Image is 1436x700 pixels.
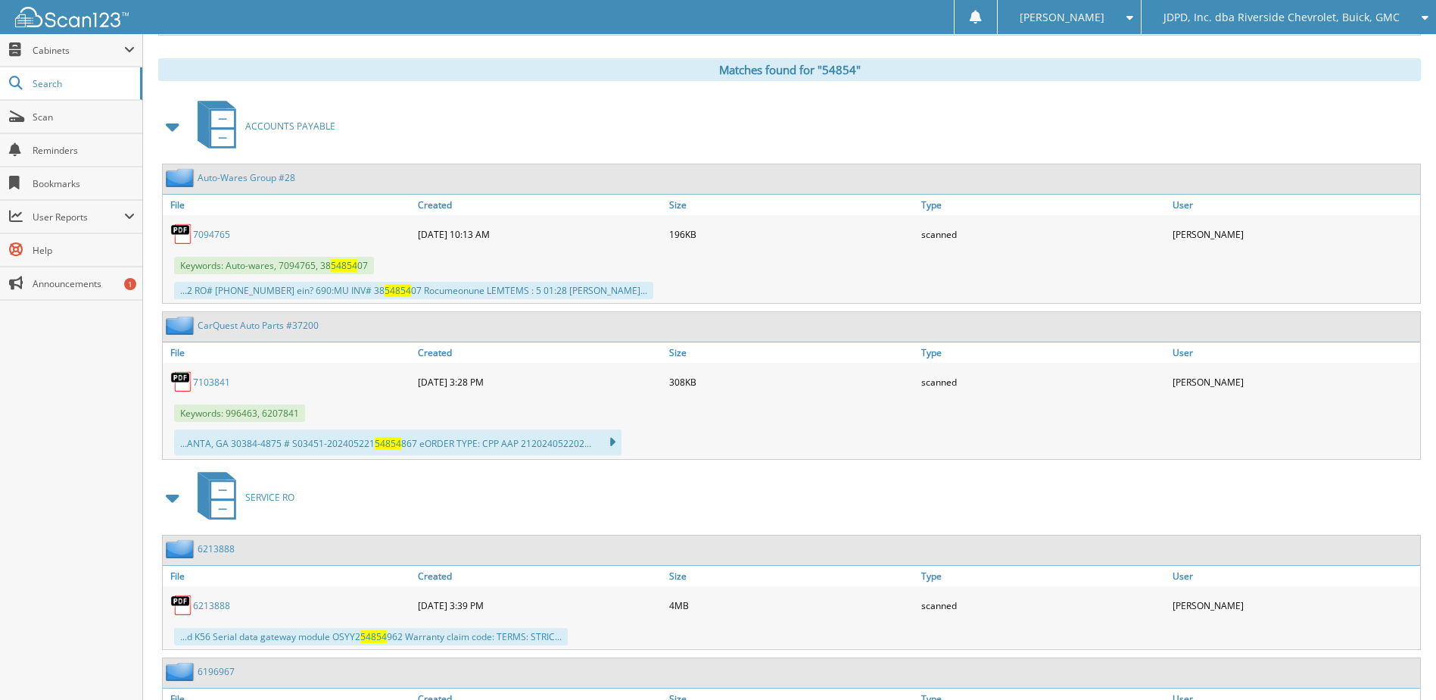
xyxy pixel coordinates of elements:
a: File [163,195,414,215]
span: ACCOUNTS PAYABLE [245,120,335,133]
a: File [163,342,414,363]
a: Created [414,342,665,363]
a: User [1169,342,1420,363]
div: 4MB [665,590,917,620]
a: ACCOUNTS PAYABLE [188,96,335,156]
span: Search [33,77,132,90]
span: Keywords: 996463, 6207841 [174,405,305,422]
a: 6196967 [198,665,235,678]
span: Announcements [33,277,135,290]
div: ...ANTA, GA 30384-4875 # S03451-202405221 867 eORDER TYPE: CPP AAP 212024052202... [174,430,621,455]
span: User Reports [33,211,124,223]
a: Size [665,566,917,586]
a: Size [665,342,917,363]
a: 6213888 [193,599,230,612]
div: [PERSON_NAME] [1169,590,1420,620]
span: 54854 [331,259,357,272]
span: Help [33,244,135,257]
img: PDF.png [170,594,193,617]
span: JDPD, Inc. dba Riverside Chevrolet, Buick, GMC [1163,13,1400,22]
span: Cabinets [33,44,124,57]
div: ...d K56 Serial data gateway module OSYY2 962 Warranty claim code: TERMS: STRIC... [174,628,568,645]
a: SERVICE RO [188,467,294,527]
img: PDF.png [170,223,193,245]
img: folder2.png [166,168,198,187]
div: 196KB [665,219,917,249]
a: CarQuest Auto Parts #37200 [198,319,319,332]
a: Type [917,566,1169,586]
div: scanned [917,219,1169,249]
div: [PERSON_NAME] [1169,367,1420,397]
a: 7094765 [193,228,230,241]
a: Type [917,342,1169,363]
a: File [163,566,414,586]
a: Size [665,195,917,215]
div: [DATE] 10:13 AM [414,219,665,249]
a: 6213888 [198,542,235,555]
a: User [1169,566,1420,586]
div: [DATE] 3:39 PM [414,590,665,620]
a: User [1169,195,1420,215]
span: Reminders [33,144,135,157]
img: folder2.png [166,539,198,558]
span: 54854 [360,630,387,643]
a: Created [414,566,665,586]
div: scanned [917,590,1169,620]
span: SERVICE RO [245,491,294,504]
span: 54854 [375,437,401,450]
img: PDF.png [170,370,193,393]
div: scanned [917,367,1169,397]
div: 1 [124,278,136,290]
img: folder2.png [166,662,198,681]
span: Keywords: Auto-wares, 7094765, 38 07 [174,257,374,274]
div: 308KB [665,367,917,397]
a: 7103841 [193,376,230,389]
div: [PERSON_NAME] [1169,219,1420,249]
div: ...2 RO# [PHONE_NUMBER] ein? 690:MU INV# 38 07 Rocumeonune LEMTEMS : 5 01:28 [PERSON_NAME]... [174,282,653,299]
span: Scan [33,111,135,123]
span: [PERSON_NAME] [1020,13,1104,22]
a: Auto-Wares Group #28 [198,171,295,184]
a: Type [917,195,1169,215]
div: [DATE] 3:28 PM [414,367,665,397]
a: Created [414,195,665,215]
div: Matches found for "54854" [158,58,1421,81]
img: scan123-logo-white.svg [15,7,129,27]
span: Bookmarks [33,177,135,190]
img: folder2.png [166,316,198,335]
span: 54854 [385,284,411,297]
